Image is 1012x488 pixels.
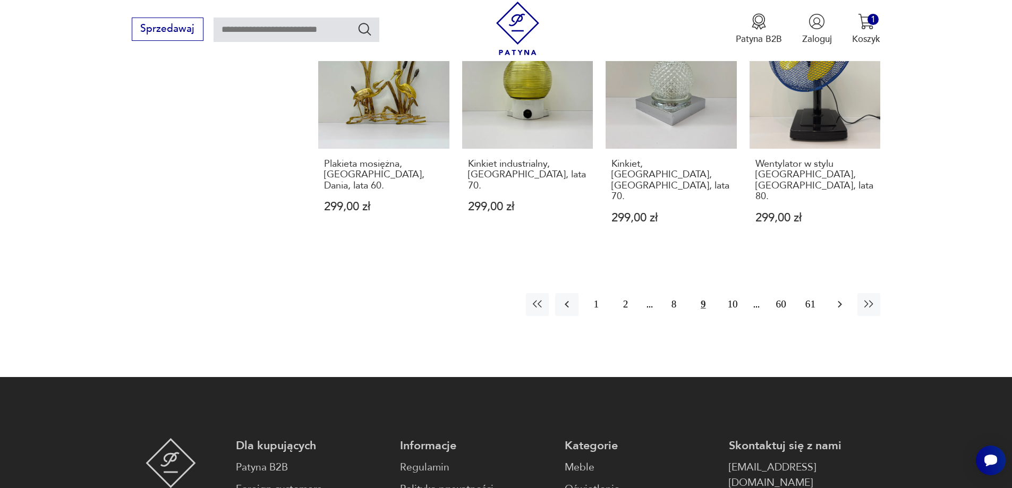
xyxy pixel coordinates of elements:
[357,21,372,37] button: Szukaj
[852,13,880,45] button: 1Koszyk
[611,212,731,224] p: 299,00 zł
[751,13,767,30] img: Ikona medalu
[858,13,874,30] img: Ikona koszyka
[132,18,203,41] button: Sprzedawaj
[736,13,782,45] button: Patyna B2B
[976,446,1006,475] iframe: Smartsupp widget button
[462,18,593,248] a: Kinkiet industrialny, Niemcy, lata 70.Kinkiet industrialny, [GEOGRAPHIC_DATA], lata 70.299,00 zł
[750,18,881,248] a: Wentylator w stylu Memphis, Niemcy, lata 80.Wentylator w stylu [GEOGRAPHIC_DATA], [GEOGRAPHIC_DAT...
[736,33,782,45] p: Patyna B2B
[236,460,387,475] a: Patyna B2B
[755,159,875,202] h3: Wentylator w stylu [GEOGRAPHIC_DATA], [GEOGRAPHIC_DATA], lata 80.
[606,18,737,248] a: Kinkiet, Hillebrand, Niemcy, lata 70.Kinkiet, [GEOGRAPHIC_DATA], [GEOGRAPHIC_DATA], lata 70.299,0...
[692,293,715,316] button: 9
[565,460,716,475] a: Meble
[868,14,879,25] div: 1
[799,293,822,316] button: 61
[809,13,825,30] img: Ikonka użytkownika
[565,438,716,453] p: Kategorie
[611,159,731,202] h3: Kinkiet, [GEOGRAPHIC_DATA], [GEOGRAPHIC_DATA], lata 70.
[802,13,832,45] button: Zaloguj
[468,201,588,212] p: 299,00 zł
[318,18,449,248] a: Plakieta mosiężna, Żurawie, Dania, lata 60.Plakieta mosiężna, [GEOGRAPHIC_DATA], Dania, lata 60.2...
[755,212,875,224] p: 299,00 zł
[802,33,832,45] p: Zaloguj
[614,293,637,316] button: 2
[468,159,588,191] h3: Kinkiet industrialny, [GEOGRAPHIC_DATA], lata 70.
[736,13,782,45] a: Ikona medaluPatyna B2B
[400,438,551,453] p: Informacje
[324,159,444,191] h3: Plakieta mosiężna, [GEOGRAPHIC_DATA], Dania, lata 60.
[585,293,608,316] button: 1
[852,33,880,45] p: Koszyk
[146,438,196,488] img: Patyna - sklep z meblami i dekoracjami vintage
[324,201,444,212] p: 299,00 zł
[721,293,744,316] button: 10
[662,293,685,316] button: 8
[729,438,880,453] p: Skontaktuj się z nami
[400,460,551,475] a: Regulamin
[770,293,793,316] button: 60
[236,438,387,453] p: Dla kupujących
[491,2,545,55] img: Patyna - sklep z meblami i dekoracjami vintage
[132,25,203,34] a: Sprzedawaj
